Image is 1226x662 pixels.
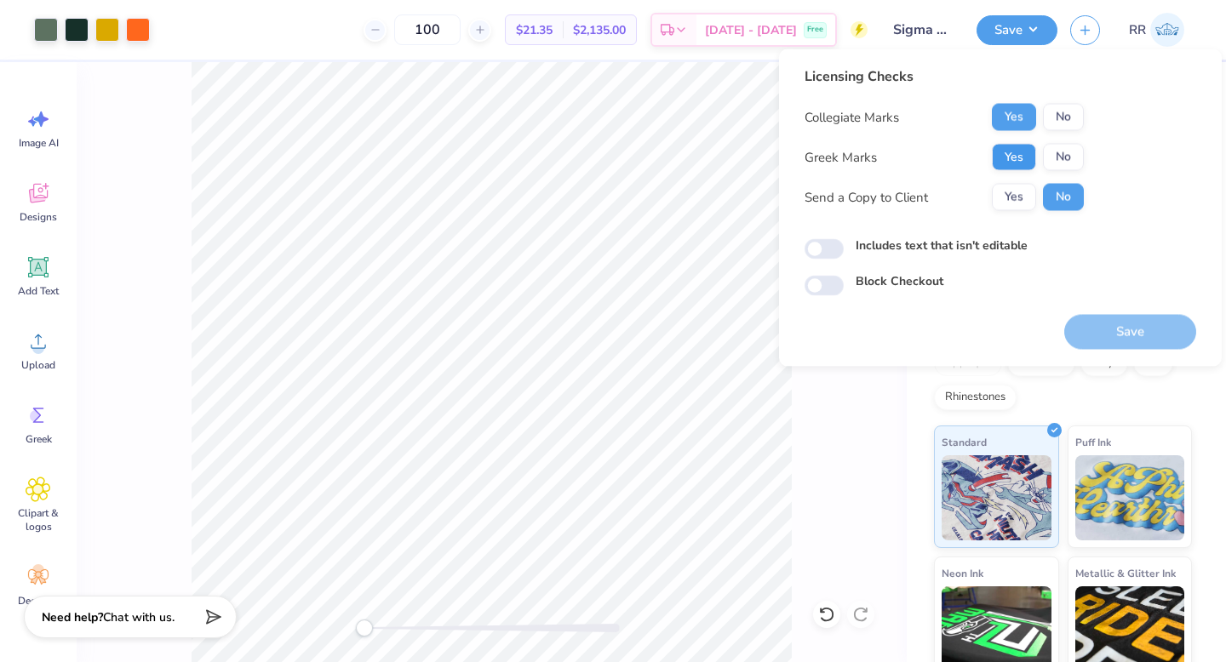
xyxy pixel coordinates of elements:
[1075,433,1111,451] span: Puff Ink
[18,594,59,608] span: Decorate
[705,21,797,39] span: [DATE] - [DATE]
[856,237,1028,254] label: Includes text that isn't editable
[805,147,877,167] div: Greek Marks
[992,144,1036,171] button: Yes
[942,455,1051,540] img: Standard
[1043,104,1084,131] button: No
[103,609,175,625] span: Chat with us.
[934,385,1017,410] div: Rhinestones
[1129,20,1146,40] span: RR
[21,358,55,372] span: Upload
[992,184,1036,211] button: Yes
[977,15,1057,45] button: Save
[856,272,943,290] label: Block Checkout
[10,506,66,534] span: Clipart & logos
[26,432,52,446] span: Greek
[942,433,987,451] span: Standard
[1121,13,1192,47] a: RR
[18,284,59,298] span: Add Text
[805,187,928,207] div: Send a Copy to Client
[880,13,964,47] input: Untitled Design
[942,564,983,582] span: Neon Ink
[992,104,1036,131] button: Yes
[1043,184,1084,211] button: No
[805,107,899,127] div: Collegiate Marks
[573,21,626,39] span: $2,135.00
[805,66,1084,87] div: Licensing Checks
[1075,455,1185,540] img: Puff Ink
[42,609,103,625] strong: Need help?
[807,24,823,36] span: Free
[1043,144,1084,171] button: No
[356,619,373,636] div: Accessibility label
[516,21,553,39] span: $21.35
[1075,564,1176,582] span: Metallic & Glitter Ink
[19,136,59,150] span: Image AI
[1150,13,1184,47] img: Rigil Kent Ricardo
[394,14,461,45] input: – –
[20,210,57,224] span: Designs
